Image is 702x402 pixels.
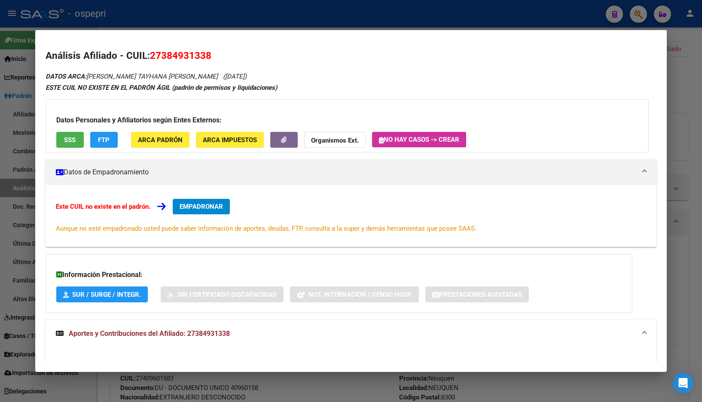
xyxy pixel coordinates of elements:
[308,291,412,298] span: Not. Internacion / Censo Hosp.
[64,136,76,144] span: SSS
[46,49,657,63] h2: Análisis Afiliado - CUIL:
[138,136,183,144] span: ARCA Padrón
[56,270,622,280] h3: Información Prestacional:
[56,132,84,148] button: SSS
[203,136,257,144] span: ARCA Impuestos
[46,84,277,91] strong: ESTE CUIL NO EXISTE EN EL PADRÓN ÁGIL (padrón de permisos y liquidaciones)
[56,225,476,232] span: Aunque no esté empadronado usted puede saber información de aportes, deudas, FTP, consulta a la s...
[311,137,359,144] strong: Organismos Ext.
[56,115,638,125] h3: Datos Personales y Afiliatorios según Entes Externos:
[90,132,118,148] button: FTP
[372,132,466,147] button: No hay casos -> Crear
[161,286,284,302] button: Sin Certificado Discapacidad
[304,132,366,148] button: Organismos Ext.
[72,291,141,298] span: SUR / SURGE / INTEGR.
[46,185,657,247] div: Datos de Empadronamiento
[69,329,230,338] span: Aportes y Contribuciones del Afiliado: 27384931338
[46,73,86,80] strong: DATOS ARCA:
[425,286,529,302] button: Prestaciones Auditadas
[56,167,636,177] mat-panel-title: Datos de Empadronamiento
[177,291,277,298] span: Sin Certificado Discapacidad
[98,136,110,144] span: FTP
[56,286,148,302] button: SUR / SURGE / INTEGR.
[150,50,211,61] span: 27384931338
[196,132,264,148] button: ARCA Impuestos
[173,199,230,214] button: EMPADRONAR
[440,291,522,298] span: Prestaciones Auditadas
[180,203,223,210] span: EMPADRONAR
[46,73,218,80] span: [PERSON_NAME] TAYHANA [PERSON_NAME]
[290,286,419,302] button: Not. Internacion / Censo Hosp.
[46,159,657,185] mat-expansion-panel-header: Datos de Empadronamiento
[673,373,693,393] div: Open Intercom Messenger
[223,73,247,80] span: ([DATE])
[46,320,657,347] mat-expansion-panel-header: Aportes y Contribuciones del Afiliado: 27384931338
[379,136,459,143] span: No hay casos -> Crear
[131,132,189,148] button: ARCA Padrón
[56,203,150,210] strong: Este CUIL no existe en el padrón.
